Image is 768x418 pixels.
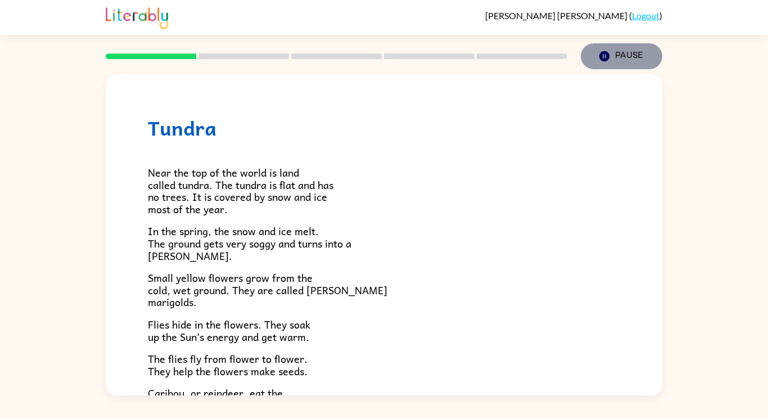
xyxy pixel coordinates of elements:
[485,10,629,21] span: [PERSON_NAME] [PERSON_NAME]
[148,316,310,345] span: Flies hide in the flowers. They soak up the Sun’s energy and get warm.
[106,5,168,29] img: Literably
[581,43,662,69] button: Pause
[148,269,387,310] span: Small yellow flowers grow from the cold, wet ground. They are called [PERSON_NAME] marigolds.
[485,10,662,21] div: ( )
[632,10,659,21] a: Logout
[148,116,620,140] h1: Tundra
[148,164,333,217] span: Near the top of the world is land called tundra. The tundra is flat and has no trees. It is cover...
[148,350,308,379] span: The flies fly from flower to flower. They help the flowers make seeds.
[148,223,351,263] span: In the spring, the snow and ice melt. The ground gets very soggy and turns into a [PERSON_NAME].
